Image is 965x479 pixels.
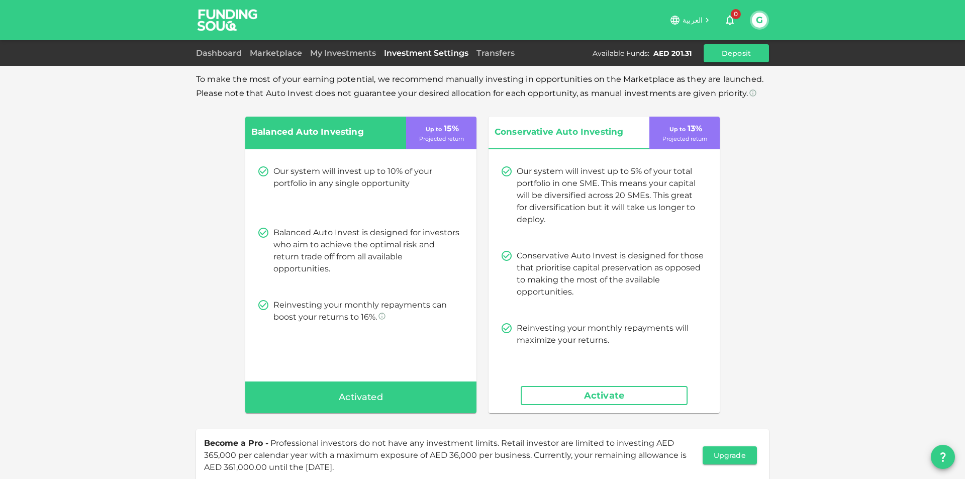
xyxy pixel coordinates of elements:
p: Projected return [419,135,464,143]
span: Up to [669,126,686,133]
span: 0 [731,9,741,19]
span: Conservative Auto Investing [495,125,630,140]
p: Projected return [662,135,707,143]
span: العربية [683,16,703,25]
p: Conservative Auto Invest is designed for those that prioritise capital preservation as opposed to... [517,250,704,298]
a: Investment Settings [380,48,472,58]
button: 0 [720,10,740,30]
a: My Investments [306,48,380,58]
a: Transfers [472,48,519,58]
span: Become a Pro - [204,438,268,448]
button: question [931,445,955,469]
button: Deposit [704,44,769,62]
a: Marketplace [246,48,306,58]
p: 13 % [667,123,702,135]
p: Reinvesting your monthly repayments can boost your returns to 16%. [273,299,460,323]
p: Our system will invest up to 10% of your portfolio in any single opportunity [273,165,460,189]
p: Balanced Auto Invest is designed for investors who aim to achieve the optimal risk and return tra... [273,227,460,275]
span: To make the most of your earning potential, we recommend manually investing in opportunities on t... [196,74,763,98]
button: Activate [521,386,688,405]
p: Reinvesting your monthly repayments will maximize your returns. [517,322,704,346]
p: 15 % [424,123,459,135]
p: Our system will invest up to 5% of your total portfolio in one SME. This means your capital will ... [517,165,704,226]
a: Dashboard [196,48,246,58]
button: Upgrade [703,446,757,464]
span: Professional investors do not have any investment limits. Retail investor are limited to investin... [204,438,687,472]
span: Up to [426,126,442,133]
span: Activated [339,390,383,406]
span: Balanced Auto Investing [251,125,387,140]
button: G [752,13,767,28]
div: Available Funds : [593,48,649,58]
div: AED 201.31 [653,48,692,58]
